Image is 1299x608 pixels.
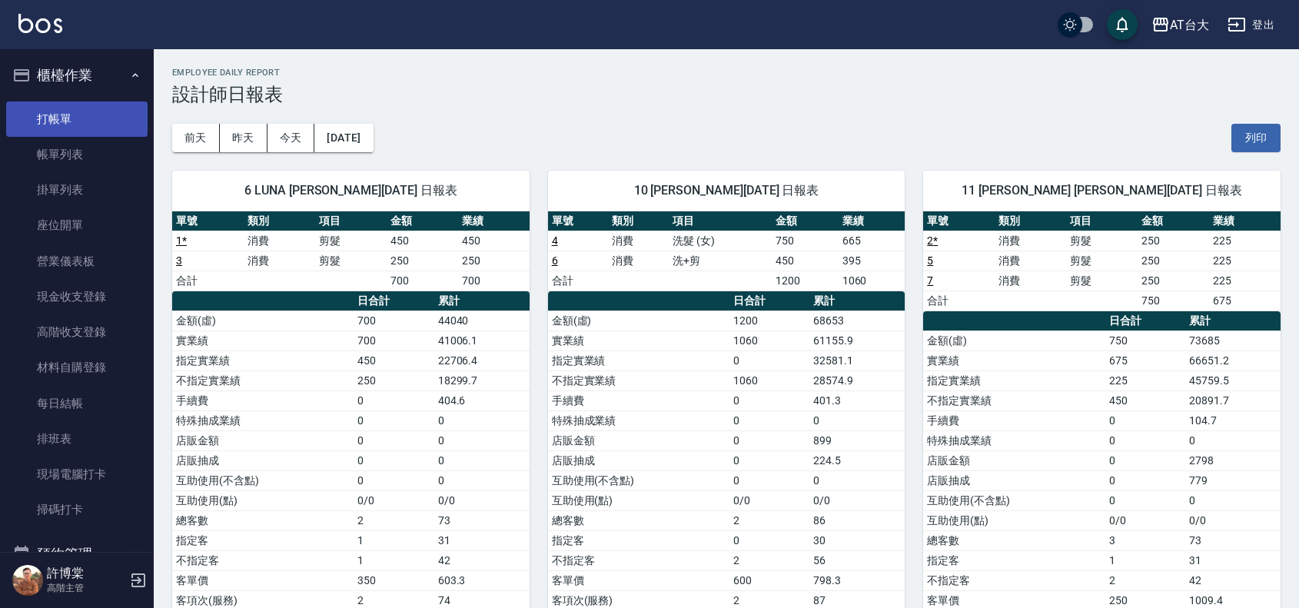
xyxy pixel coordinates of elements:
td: 1 [1105,550,1185,570]
td: 224.5 [809,450,905,470]
td: 250 [354,370,434,390]
td: 250 [1138,231,1209,251]
td: 指定客 [548,530,729,550]
td: 合計 [923,291,995,311]
td: 700 [387,271,458,291]
td: 779 [1185,470,1281,490]
td: 68653 [809,311,905,331]
td: 消費 [995,231,1066,251]
td: 指定客 [923,550,1105,570]
td: 特殊抽成業績 [923,430,1105,450]
td: 41006.1 [434,331,530,351]
td: 250 [1138,271,1209,291]
td: 1060 [729,370,809,390]
a: 4 [552,234,558,247]
td: 0 [354,450,434,470]
td: 指定實業績 [172,351,354,370]
td: 2798 [1185,450,1281,470]
td: 675 [1105,351,1185,370]
td: 店販抽成 [923,470,1105,490]
td: 不指定客 [923,570,1105,590]
td: 1200 [729,311,809,331]
td: 0 [1185,430,1281,450]
a: 掛單列表 [6,172,148,208]
td: 32581.1 [809,351,905,370]
td: 73 [434,510,530,530]
td: 750 [1105,331,1185,351]
td: 0 [729,430,809,450]
td: 225 [1209,251,1281,271]
td: 1200 [772,271,839,291]
th: 類別 [244,211,315,231]
td: 實業績 [172,331,354,351]
td: 手續費 [923,410,1105,430]
th: 累計 [434,291,530,311]
th: 項目 [315,211,387,231]
td: 104.7 [1185,410,1281,430]
td: 消費 [995,271,1066,291]
td: 店販金額 [172,430,354,450]
h5: 許博棠 [47,566,125,581]
td: 0 [354,410,434,430]
td: 0 [729,470,809,490]
td: 700 [354,311,434,331]
td: 不指定實業績 [172,370,354,390]
a: 每日結帳 [6,386,148,421]
td: 56 [809,550,905,570]
a: 排班表 [6,421,148,457]
td: 金額(虛) [548,311,729,331]
td: 互助使用(不含點) [923,490,1105,510]
td: 0 [809,470,905,490]
td: 金額(虛) [923,331,1105,351]
td: 250 [387,251,458,271]
button: AT台大 [1145,9,1215,41]
table: a dense table [548,211,905,291]
a: 座位開單 [6,208,148,243]
a: 5 [927,254,933,267]
td: 0 [1105,470,1185,490]
span: 11 [PERSON_NAME] [PERSON_NAME][DATE] 日報表 [942,183,1262,198]
td: 675 [1209,291,1281,311]
td: 0 [1185,490,1281,510]
td: 0 [729,450,809,470]
td: 450 [1105,390,1185,410]
a: 現金收支登錄 [6,279,148,314]
td: 0 [1105,490,1185,510]
a: 6 [552,254,558,267]
td: 31 [1185,550,1281,570]
th: 累計 [809,291,905,311]
a: 3 [176,254,182,267]
td: 750 [1138,291,1209,311]
td: 66651.2 [1185,351,1281,370]
td: 不指定實業績 [548,370,729,390]
td: 1 [354,550,434,570]
td: 45759.5 [1185,370,1281,390]
span: 6 LUNA [PERSON_NAME][DATE] 日報表 [191,183,511,198]
th: 業績 [458,211,530,231]
button: 登出 [1221,11,1281,39]
td: 0 [354,430,434,450]
td: 0 [354,470,434,490]
td: 實業績 [548,331,729,351]
td: 798.3 [809,570,905,590]
td: 0 [729,530,809,550]
td: 互助使用(點) [923,510,1105,530]
td: 互助使用(不含點) [172,470,354,490]
td: 手續費 [548,390,729,410]
a: 掃碼打卡 [6,492,148,527]
a: 現場電腦打卡 [6,457,148,492]
td: 2 [729,510,809,530]
a: 7 [927,274,933,287]
td: 店販抽成 [548,450,729,470]
td: 不指定實業績 [923,390,1105,410]
a: 材料自購登錄 [6,350,148,385]
td: 特殊抽成業績 [172,410,354,430]
th: 類別 [995,211,1066,231]
td: 73685 [1185,331,1281,351]
button: [DATE] [314,124,373,152]
h2: Employee Daily Report [172,68,1281,78]
td: 總客數 [172,510,354,530]
td: 450 [354,351,434,370]
td: 剪髮 [1066,231,1138,251]
td: 0/0 [434,490,530,510]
